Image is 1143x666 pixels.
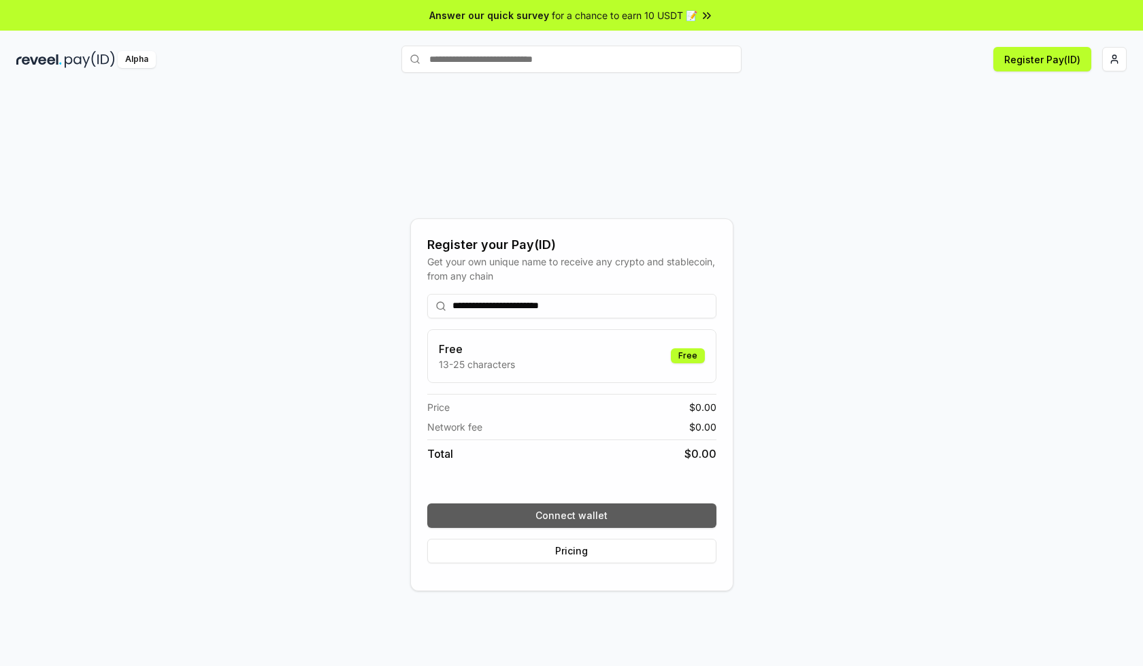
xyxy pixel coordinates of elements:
img: reveel_dark [16,51,62,68]
span: Network fee [427,420,482,434]
div: Free [671,348,705,363]
button: Connect wallet [427,503,716,528]
p: 13-25 characters [439,357,515,371]
span: $ 0.00 [689,420,716,434]
h3: Free [439,341,515,357]
span: Answer our quick survey [429,8,549,22]
span: $ 0.00 [684,446,716,462]
div: Get your own unique name to receive any crypto and stablecoin, from any chain [427,254,716,283]
span: for a chance to earn 10 USDT 📝 [552,8,697,22]
img: pay_id [65,51,115,68]
button: Register Pay(ID) [993,47,1091,71]
span: Total [427,446,453,462]
span: Price [427,400,450,414]
div: Alpha [118,51,156,68]
div: Register your Pay(ID) [427,235,716,254]
span: $ 0.00 [689,400,716,414]
button: Pricing [427,539,716,563]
